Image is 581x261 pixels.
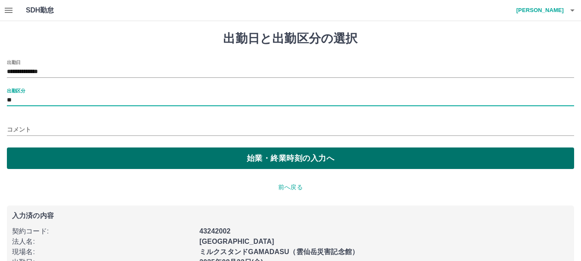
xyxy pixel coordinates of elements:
[12,247,194,257] p: 現場名 :
[7,183,574,192] p: 前へ戻る
[12,212,569,219] p: 入力済の内容
[7,147,574,169] button: 始業・終業時刻の入力へ
[12,226,194,236] p: 契約コード :
[199,227,230,235] b: 43242002
[12,236,194,247] p: 法人名 :
[199,238,274,245] b: [GEOGRAPHIC_DATA]
[7,59,21,65] label: 出勤日
[199,248,359,255] b: ミルクスタンドGAMADASU（雲仙岳災害記念館）
[7,87,25,94] label: 出勤区分
[7,31,574,46] h1: 出勤日と出勤区分の選択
